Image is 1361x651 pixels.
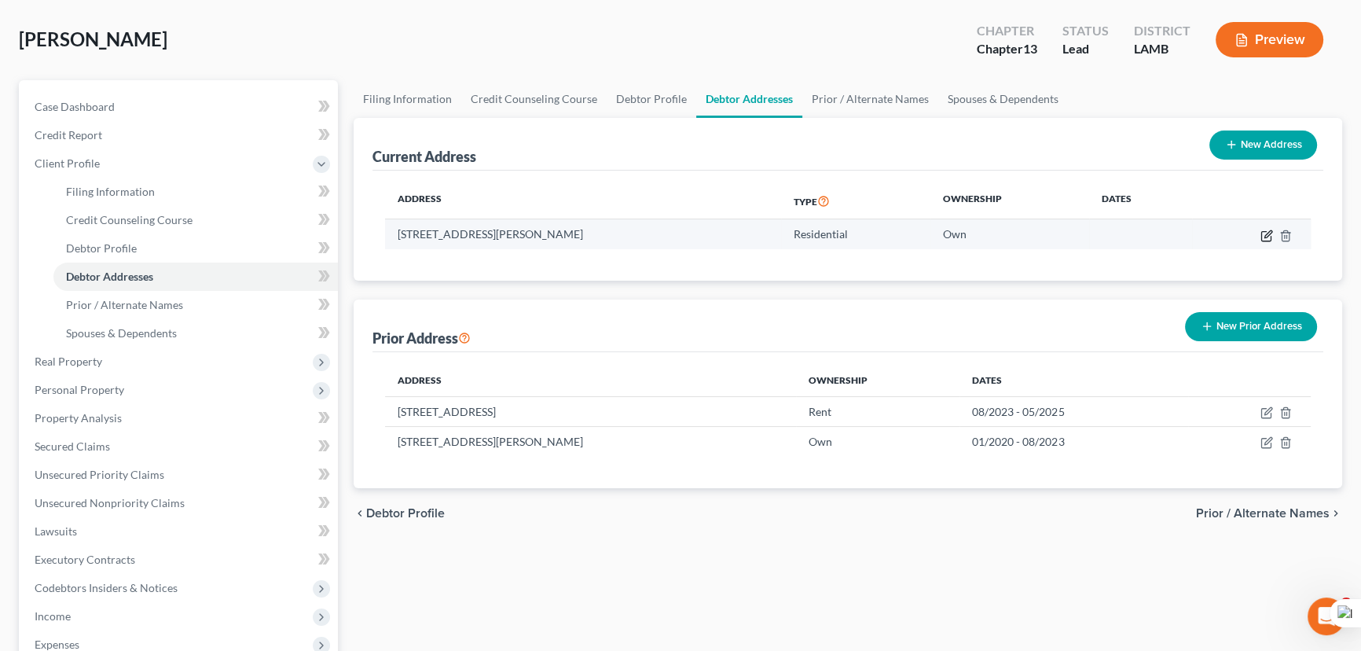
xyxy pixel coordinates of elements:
[796,365,960,396] th: Ownership
[938,80,1068,118] a: Spouses & Dependents
[607,80,696,118] a: Debtor Profile
[35,553,135,566] span: Executory Contracts
[1062,22,1109,40] div: Status
[22,489,338,517] a: Unsecured Nonpriority Claims
[66,213,193,226] span: Credit Counseling Course
[66,241,137,255] span: Debtor Profile
[22,546,338,574] a: Executory Contracts
[1185,312,1317,341] button: New Prior Address
[35,609,71,623] span: Income
[22,432,338,461] a: Secured Claims
[959,365,1188,396] th: Dates
[66,326,177,340] span: Spouses & Dependents
[372,147,476,166] div: Current Address
[1209,131,1317,160] button: New Address
[930,219,1088,249] td: Own
[1062,40,1109,58] div: Lead
[354,507,445,520] button: chevron_left Debtor Profile
[977,22,1037,40] div: Chapter
[22,404,338,432] a: Property Analysis
[35,128,102,142] span: Credit Report
[796,427,960,457] td: Own
[35,468,164,481] span: Unsecured Priority Claims
[53,319,338,348] a: Spouses & Dependents
[959,427,1188,457] td: 01/2020 - 08/2023
[35,156,100,170] span: Client Profile
[53,206,338,234] a: Credit Counseling Course
[781,219,930,249] td: Residential
[53,178,338,206] a: Filing Information
[35,383,124,396] span: Personal Property
[35,496,185,509] span: Unsecured Nonpriority Claims
[802,80,938,118] a: Prior / Alternate Names
[66,270,153,283] span: Debtor Addresses
[35,100,115,113] span: Case Dashboard
[22,517,338,546] a: Lawsuits
[1196,507,1330,520] span: Prior / Alternate Names
[354,80,461,118] a: Filing Information
[385,365,796,396] th: Address
[959,396,1188,426] td: 08/2023 - 05/2025
[366,507,445,520] span: Debtor Profile
[35,440,110,453] span: Secured Claims
[22,461,338,489] a: Unsecured Priority Claims
[1023,41,1037,56] span: 13
[35,524,77,538] span: Lawsuits
[1089,183,1193,219] th: Dates
[35,581,178,594] span: Codebtors Insiders & Notices
[796,396,960,426] td: Rent
[461,80,607,118] a: Credit Counseling Course
[53,234,338,263] a: Debtor Profile
[66,298,183,311] span: Prior / Alternate Names
[53,263,338,291] a: Debtor Addresses
[19,28,167,50] span: [PERSON_NAME]
[1196,507,1342,520] button: Prior / Alternate Names chevron_right
[930,183,1088,219] th: Ownership
[1308,598,1345,635] iframe: Intercom live chat
[781,183,930,219] th: Type
[1134,40,1190,58] div: LAMB
[1134,22,1190,40] div: District
[385,396,796,426] td: [STREET_ADDRESS]
[1330,507,1342,520] i: chevron_right
[22,93,338,121] a: Case Dashboard
[1216,22,1323,57] button: Preview
[66,185,155,198] span: Filing Information
[385,219,781,249] td: [STREET_ADDRESS][PERSON_NAME]
[53,291,338,319] a: Prior / Alternate Names
[1340,598,1352,610] span: 4
[696,80,802,118] a: Debtor Addresses
[22,121,338,149] a: Credit Report
[35,355,102,368] span: Real Property
[35,638,79,651] span: Expenses
[372,329,471,348] div: Prior Address
[354,507,366,520] i: chevron_left
[35,411,122,425] span: Property Analysis
[385,183,781,219] th: Address
[977,40,1037,58] div: Chapter
[385,427,796,457] td: [STREET_ADDRESS][PERSON_NAME]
